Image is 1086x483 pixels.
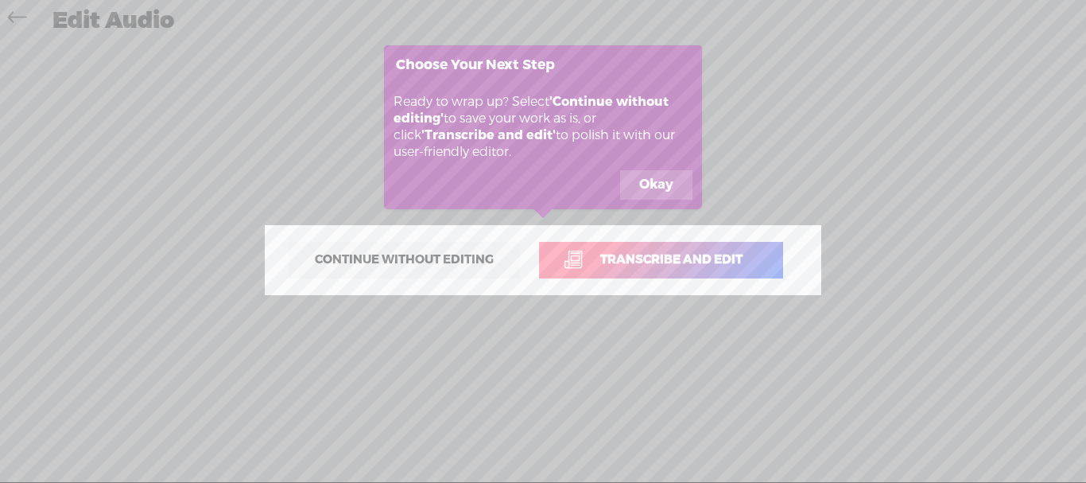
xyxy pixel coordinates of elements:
span: Transcribe and edit [584,251,759,269]
b: 'Continue without editing' [394,93,669,127]
span: Continue without editing [298,249,510,271]
h3: Choose Your Next Step [396,57,690,72]
b: 'Transcribe and edit' [421,127,556,143]
button: Okay [620,170,692,201]
div: Ready to wrap up? Select to save your work as is, or click to polish it with our user-friendly ed... [384,84,702,169]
